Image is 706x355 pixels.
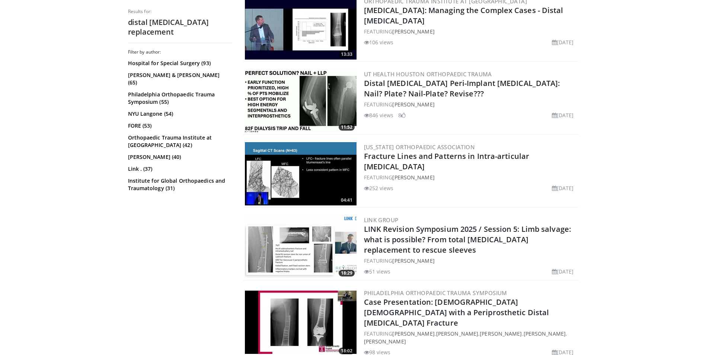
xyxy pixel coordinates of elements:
[339,348,355,354] span: 18:02
[128,177,230,192] a: Institute for Global Orthopaedics and Traumatology (31)
[364,338,406,345] a: [PERSON_NAME]
[364,330,577,345] div: FEATURING , , , ,
[128,153,230,161] a: [PERSON_NAME] (40)
[339,270,355,276] span: 18:29
[339,197,355,204] span: 04:41
[392,101,434,108] a: [PERSON_NAME]
[128,122,230,129] a: FORE (53)
[364,173,577,181] div: FEATURING
[128,165,230,173] a: Link . (37)
[364,268,391,275] li: 51 views
[245,69,357,132] a: 11:52
[392,257,434,264] a: [PERSON_NAME]
[364,297,549,328] a: Case Presentation: [DEMOGRAPHIC_DATA] [DEMOGRAPHIC_DATA] with a Periprosthetic Distal [MEDICAL_DA...
[552,38,574,46] li: [DATE]
[128,110,230,118] a: NYU Langone (54)
[245,69,357,132] img: 2a1f748c-f7d6-485d-b834-7370a1014463.300x170_q85_crop-smart_upscale.jpg
[552,268,574,275] li: [DATE]
[552,184,574,192] li: [DATE]
[392,28,434,35] a: [PERSON_NAME]
[245,142,357,205] a: 04:41
[245,291,357,354] img: fad20577-5876-4c38-965a-3a381ae9f27a.300x170_q85_crop-smart_upscale.jpg
[364,224,571,255] a: LINK Revision Symposium 2025 / Session 5: Limb salvage: what is possible? From total [MEDICAL_DAT...
[364,28,577,35] div: FEATURING
[128,60,230,67] a: Hospital for Special Surgery (93)
[128,49,232,55] h3: Filter by author:
[364,143,475,151] a: [US_STATE] Orthopaedic Association
[364,5,563,26] a: [MEDICAL_DATA]: Managing the Complex Cases - Distal [MEDICAL_DATA]
[364,216,399,224] a: LINK Group
[245,215,357,278] a: 18:29
[245,142,357,205] img: cb3b0fe0-f747-4b3f-87c9-86a88a0a5c88.300x170_q85_crop-smart_upscale.jpg
[398,111,406,119] li: 8
[364,289,507,297] a: Philadelphia Orthopaedic Trauma Symposium
[364,184,394,192] li: 252 views
[128,17,232,37] h2: distal [MEDICAL_DATA] replacement
[245,291,357,354] a: 18:02
[339,51,355,58] span: 13:33
[364,100,577,108] div: FEATURING
[364,257,577,265] div: FEATURING
[364,70,492,78] a: UT Health Houston Orthopaedic Trauma
[364,151,530,172] a: Fracture Lines and Patterns in Intra-articular [MEDICAL_DATA]
[392,330,434,337] a: [PERSON_NAME]
[552,111,574,119] li: [DATE]
[392,174,434,181] a: [PERSON_NAME]
[128,71,230,86] a: [PERSON_NAME] & [PERSON_NAME] (65)
[524,330,566,337] a: [PERSON_NAME]
[128,134,230,149] a: Orthopaedic Trauma Institute at [GEOGRAPHIC_DATA] (42)
[364,38,394,46] li: 106 views
[480,330,522,337] a: [PERSON_NAME]
[245,215,357,278] img: cc288bf3-a1fa-4896-92c4-d329ac39a7f3.300x170_q85_crop-smart_upscale.jpg
[364,111,394,119] li: 846 views
[128,91,230,106] a: Philadelphia Orthopaedic Trauma Symposium (55)
[128,9,232,15] p: Results for:
[436,330,478,337] a: [PERSON_NAME]
[364,78,560,99] a: Distal [MEDICAL_DATA] Peri-Implant [MEDICAL_DATA]: Nail? Plate? Nail-Plate? Revise???
[339,124,355,131] span: 11:52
